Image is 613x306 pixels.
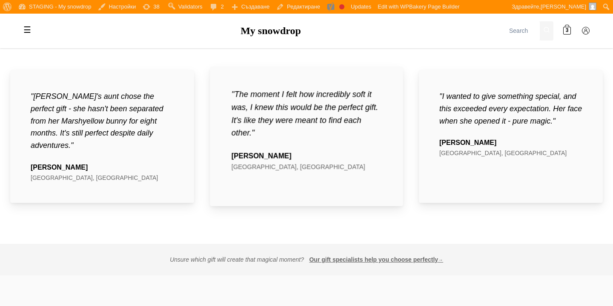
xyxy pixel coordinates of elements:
span: 3 [566,27,569,35]
div: "[PERSON_NAME]'s aunt chose the perfect gift - she hasn't been separated from her Marshyellow bun... [31,90,174,152]
label: Toggle mobile menu [19,21,36,38]
div: [GEOGRAPHIC_DATA], [GEOGRAPHIC_DATA] [31,173,174,182]
div: "The moment I felt how incredibly soft it was, I knew this would be the perfect gift. It's like t... [232,88,382,140]
div: [PERSON_NAME] [232,150,382,162]
span: Unsure which gift will create that magical moment? [170,256,304,263]
div: [GEOGRAPHIC_DATA], [GEOGRAPHIC_DATA] [439,148,582,158]
div: [PERSON_NAME] [31,162,174,173]
div: [GEOGRAPHIC_DATA], [GEOGRAPHIC_DATA] [232,162,382,172]
a: My snowdrop [241,25,301,36]
div: "I wanted to give something special, and this exceeded every expectation. Her face when she opene... [439,90,582,127]
input: Search [506,21,540,40]
div: Focus keyphrase not set [339,4,344,9]
a: 3 [559,22,576,39]
a: Our gift specialists help you choose perfectly [309,256,443,263]
div: [PERSON_NAME] [439,137,582,148]
span: [PERSON_NAME] [541,3,586,10]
